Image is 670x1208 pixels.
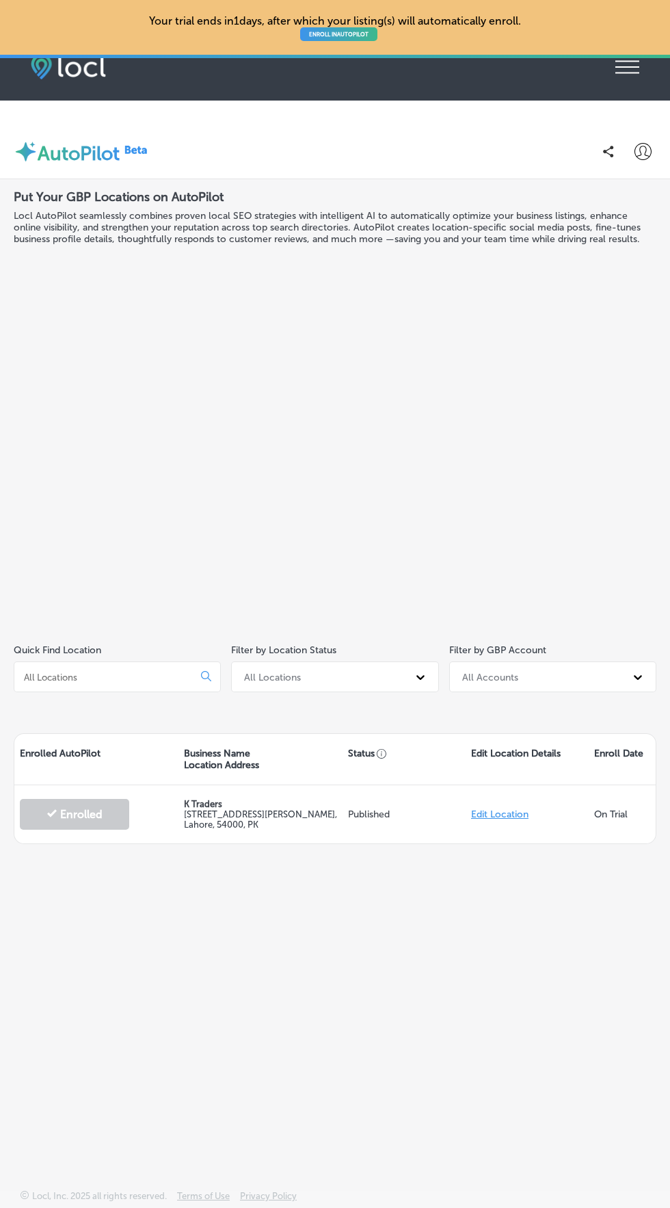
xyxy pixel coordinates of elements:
[184,809,337,830] label: [STREET_ADDRESS][PERSON_NAME] , Lahore, 54000, PK
[231,644,336,656] label: Filter by Location Status
[14,210,656,245] h3: Locl AutoPilot seamlessly combines proven local SEO strategies with intelligent AI to automatical...
[449,644,546,656] label: Filter by GBP Account
[343,734,466,785] div: Status
[38,142,120,165] label: AutoPilot
[240,1191,297,1208] a: Privacy Policy
[178,734,343,785] div: Business Name Location Address
[184,799,337,809] p: K Traders
[348,809,460,820] p: Published
[14,734,178,785] div: Enrolled AutoPilot
[31,54,106,79] img: fda3e92497d09a02dc62c9cd864e3231.png
[23,671,190,683] input: All Locations
[462,671,518,683] div: All Accounts
[471,809,528,820] a: Edit Location
[14,140,38,163] img: autopilot-icon
[14,644,101,656] label: Quick Find Location
[244,671,301,683] div: All Locations
[20,799,129,830] button: Enrolled
[32,1191,167,1201] p: Locl, Inc. 2025 all rights reserved.
[177,1191,230,1208] a: Terms of Use
[466,734,589,785] div: Edit Location Details
[14,189,656,205] h2: Put Your GBP Locations on AutoPilot
[14,256,656,617] iframe: Locl: AutoPilot Overview
[120,142,152,157] img: Beta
